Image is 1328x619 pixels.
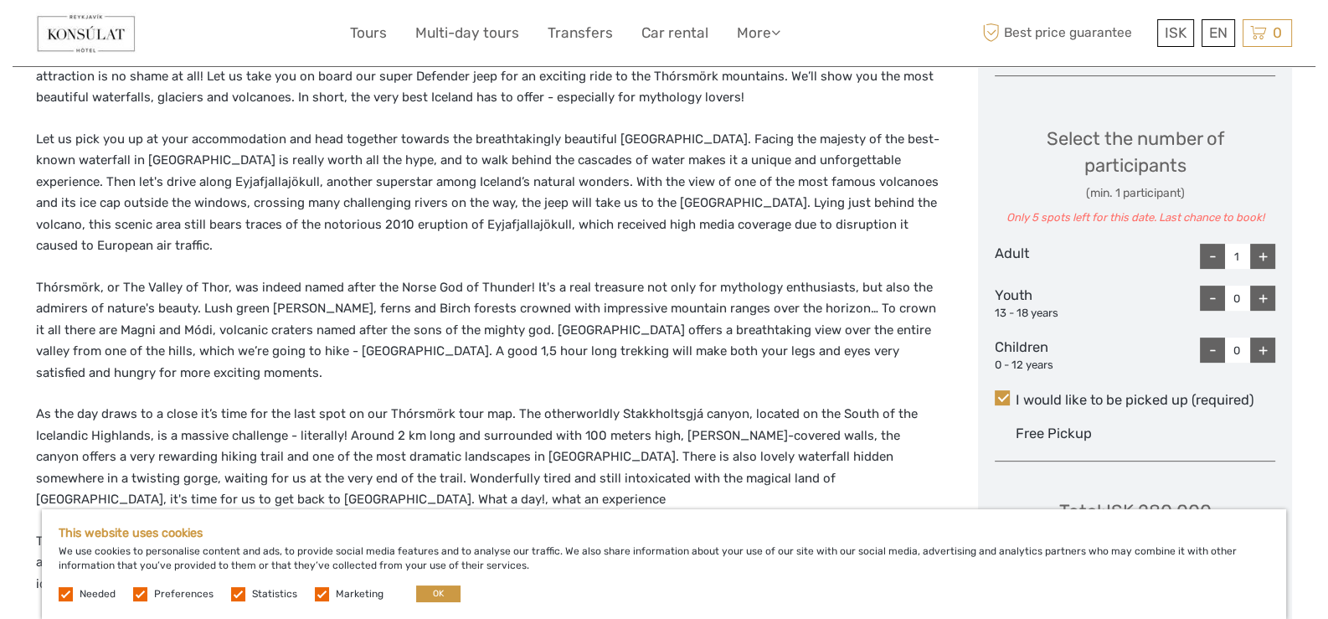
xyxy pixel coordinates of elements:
[36,13,136,54] img: 351-c02e8c69-862c-4e8d-b62f-a899add119d8_logo_small.jpg
[80,587,116,601] label: Needed
[1059,498,1212,524] div: Total : ISK 280,000
[737,21,780,45] a: More
[336,587,383,601] label: Marketing
[1250,338,1275,363] div: +
[36,277,943,384] p: Thórsmörk, or The Valley of Thor, was indeed named after the Norse God of Thunder! It's a real tr...
[36,404,943,511] p: As the day draws to a close it’s time for the last spot on our Thórsmörk tour map. The otherworld...
[1250,286,1275,311] div: +
[1202,19,1235,47] div: EN
[252,587,297,601] label: Statistics
[995,185,1275,202] div: (min. 1 participant)
[415,21,519,45] a: Multi-day tours
[995,286,1089,321] div: Youth
[641,21,708,45] a: Car rental
[978,19,1153,47] span: Best price guarantee
[548,21,613,45] a: Transfers
[995,244,1089,269] div: Adult
[36,44,943,109] p: In places with many ‘not to be missed’ spots like [GEOGRAPHIC_DATA], one may find it impossible t...
[1200,244,1225,269] div: -
[995,126,1275,226] div: Select the number of participants
[59,526,1269,540] h5: This website uses cookies
[995,358,1089,374] div: 0 - 12 years
[36,129,943,257] p: Let us pick you up at your accommodation and head together towards the breathtakingly beautiful [...
[1270,24,1284,41] span: 0
[995,338,1089,373] div: Children
[995,210,1275,226] div: Only 5 spots left for this date. Last chance to book!
[154,587,214,601] label: Preferences
[995,390,1275,410] label: I would like to be picked up (required)
[23,29,189,43] p: We're away right now. Please check back later!
[1165,24,1186,41] span: ISK
[1200,286,1225,311] div: -
[36,531,943,596] p: The memories of this amazing adventure will stay with you forever in the form of stunning photos ...
[1250,244,1275,269] div: +
[1200,338,1225,363] div: -
[42,509,1286,619] div: We use cookies to personalise content and ads, to provide social media features and to analyse ou...
[350,21,387,45] a: Tours
[995,306,1089,322] div: 13 - 18 years
[416,585,461,602] button: OK
[1016,426,1092,441] span: Free Pickup
[193,26,213,46] button: Open LiveChat chat widget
